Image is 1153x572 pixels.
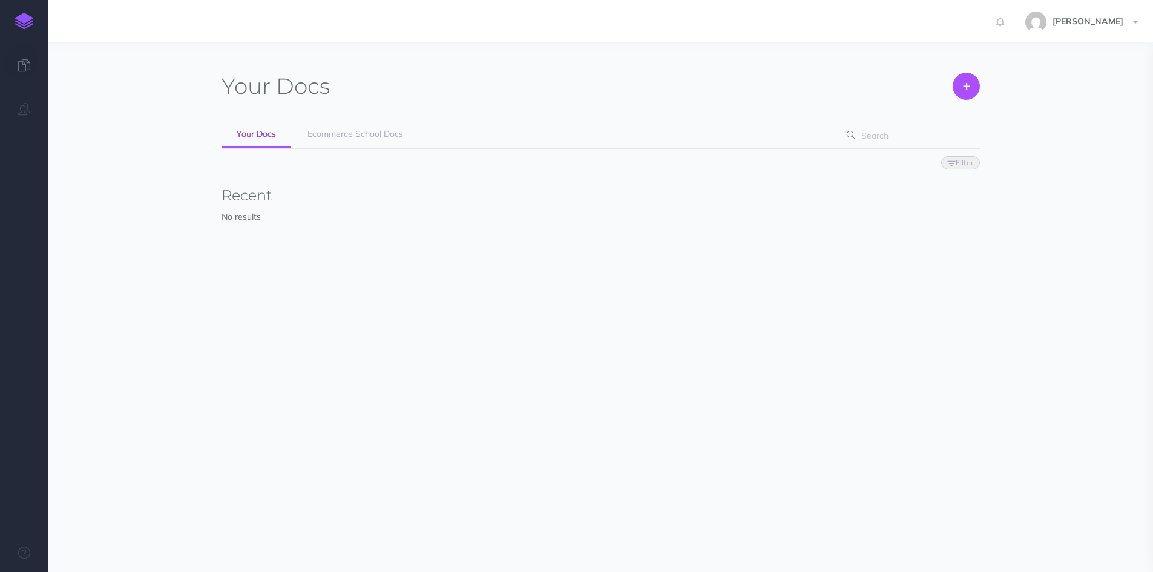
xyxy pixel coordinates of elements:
h1: Docs [222,73,330,100]
h3: Recent [222,188,980,203]
img: logo-mark.svg [15,13,33,30]
span: Your [222,73,271,99]
span: Ecommerce School Docs [307,128,403,139]
input: Search [858,125,961,146]
img: 773ddf364f97774a49de44848d81cdba.jpg [1025,12,1046,33]
a: Your Docs [222,121,291,148]
p: No results [222,210,980,223]
button: Filter [941,156,980,169]
a: Ecommerce School Docs [292,121,418,148]
span: [PERSON_NAME] [1046,16,1129,27]
span: Your Docs [237,128,276,139]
